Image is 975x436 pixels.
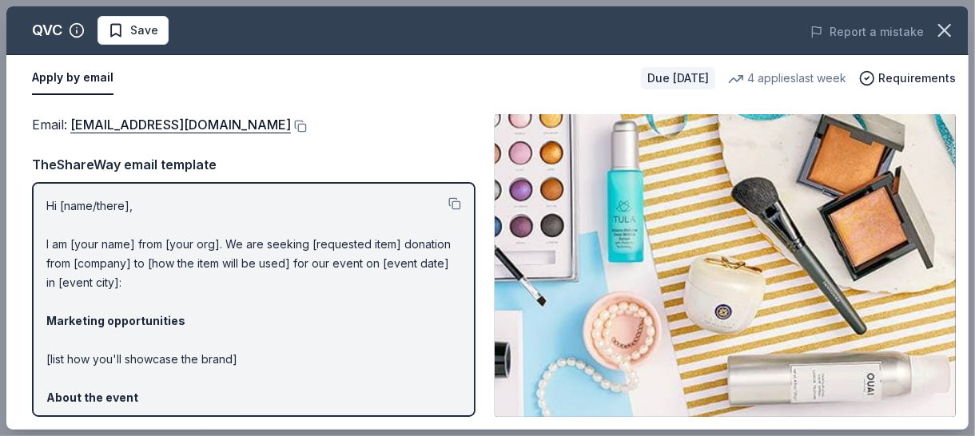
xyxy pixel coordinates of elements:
span: Save [130,21,158,40]
strong: Marketing opportunities [46,314,185,327]
strong: About the event [46,390,138,404]
div: 4 applies last week [728,69,846,88]
button: Save [97,16,169,45]
span: Email : [32,117,291,133]
img: Image for QVC [495,114,956,417]
div: TheShareWay email template [32,154,476,175]
button: Report a mistake [810,22,924,42]
a: [EMAIL_ADDRESS][DOMAIN_NAME] [70,114,291,135]
button: Apply by email [32,61,113,95]
span: Requirements [878,69,956,88]
div: QVC [32,18,62,43]
button: Requirements [859,69,956,88]
div: Due [DATE] [641,67,715,89]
